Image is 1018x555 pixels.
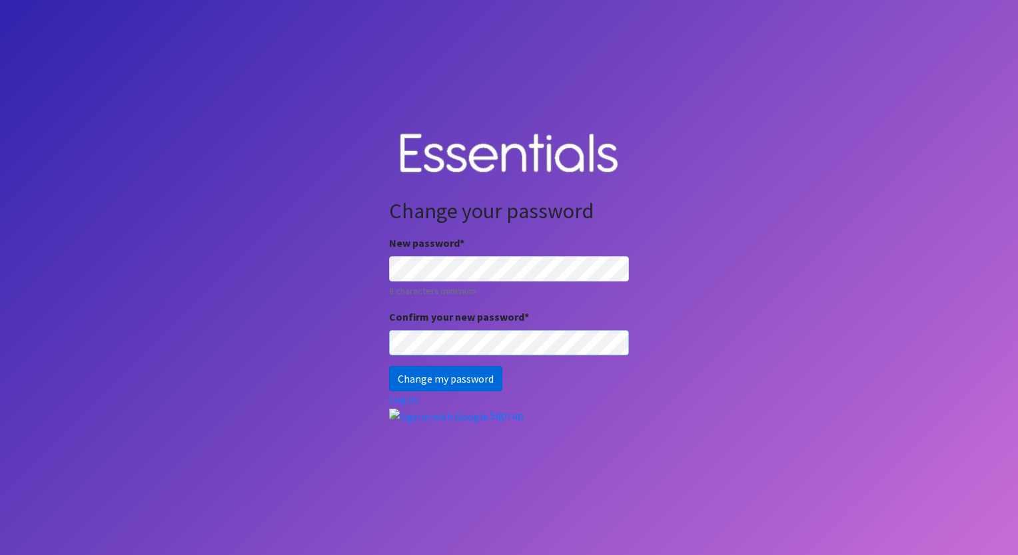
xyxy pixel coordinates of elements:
[524,310,529,323] abbr: required
[389,309,529,325] label: Confirm your new password
[389,366,502,391] input: Change my password
[460,236,464,250] abbr: required
[389,198,629,224] h2: Change your password
[389,393,417,406] a: Log in
[490,409,524,422] a: Sign up
[389,120,629,188] img: Human Essentials
[389,409,488,425] img: Sign in with Google
[389,284,629,298] small: 8 characters minimum
[389,235,464,251] label: New password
